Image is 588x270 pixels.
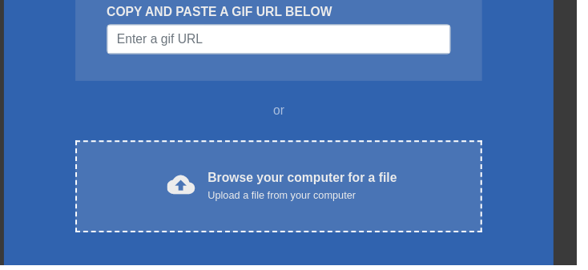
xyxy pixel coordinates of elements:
div: Browse your computer for a file [212,172,405,208]
div: or [46,103,523,123]
input: Username [109,25,460,55]
div: Upload a file from your computer [212,191,405,208]
div: COPY AND PASTE A GIF URL BELOW [109,2,460,22]
span: cloud_upload [171,174,199,203]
